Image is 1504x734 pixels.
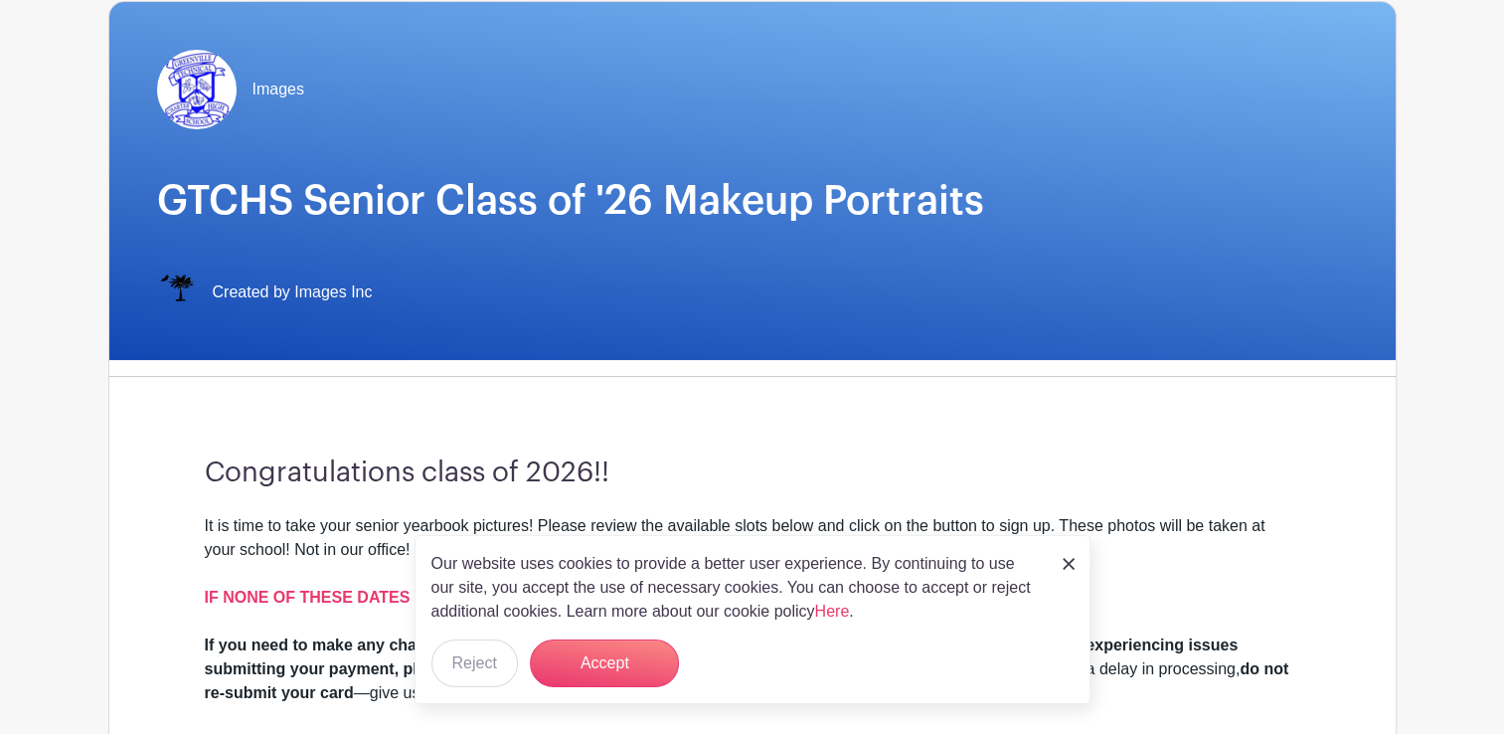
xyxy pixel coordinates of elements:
img: IMAGES%20logo%20transparenT%20PNG%20s.png [157,273,197,312]
h3: Congratulations class of 2026!! [205,457,1300,490]
a: Here [815,603,850,620]
span: Images [252,78,304,101]
div: If you've already entered your card information and notice a delay in processing, —give us a call... [205,634,1300,705]
strong: If you need to make any changes after you schedule your appointment, please call our office immed... [205,637,1239,677]
img: close_button-5f87c8562297e5c2d7936805f587ecaba9071eb48480494691a3f1689db116b3.svg [1063,558,1075,570]
a: IF NONE OF THESE DATES WORK FOR YOU, SIGN UP FOR A DAY IN OUR OFFICE. CLICK HERE! [205,589,938,606]
span: Created by Images Inc [213,280,373,304]
h1: GTCHS Senior Class of '26 Makeup Portraits [157,177,1348,225]
strong: do not re-submit your card [205,660,1289,701]
img: CTCHS.png [157,50,237,129]
button: Reject [431,640,518,687]
button: Accept [530,640,679,687]
div: It is time to take your senior yearbook pictures! Please review the available slots below and cli... [205,514,1300,586]
p: Our website uses cookies to provide a better user experience. By continuing to use our site, you ... [431,552,1042,624]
